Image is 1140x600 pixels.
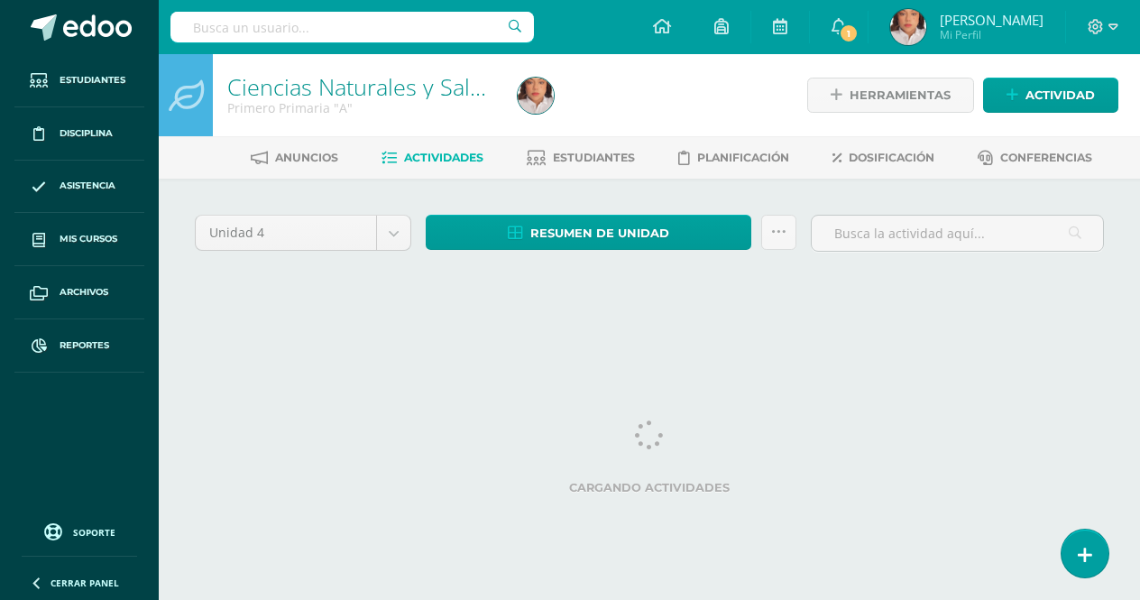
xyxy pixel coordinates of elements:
input: Busca la actividad aquí... [812,216,1103,251]
h1: Ciencias Naturales y Salud [227,74,496,99]
span: Cerrar panel [51,577,119,589]
span: Soporte [73,526,115,539]
a: Reportes [14,319,144,373]
span: Unidad 4 [209,216,363,250]
a: Estudiantes [527,143,635,172]
span: Reportes [60,338,109,353]
a: Conferencias [978,143,1092,172]
span: Resumen de unidad [530,217,669,250]
span: Mi Perfil [940,27,1043,42]
a: Actividades [382,143,483,172]
span: Herramientas [850,78,951,112]
span: Disciplina [60,126,113,141]
a: Planificación [678,143,789,172]
span: Estudiantes [553,151,635,164]
a: Mis cursos [14,213,144,266]
a: Herramientas [807,78,974,113]
span: Planificación [697,151,789,164]
img: cb9b46a7d0ec1fd89619bc2c7c27efb6.png [518,78,554,114]
span: Conferencias [1000,151,1092,164]
a: Archivos [14,266,144,319]
a: Estudiantes [14,54,144,107]
a: Actividad [983,78,1118,113]
span: 1 [839,23,859,43]
span: Archivos [60,285,108,300]
span: Actividades [404,151,483,164]
span: Anuncios [275,151,338,164]
span: Estudiantes [60,73,125,88]
img: cb9b46a7d0ec1fd89619bc2c7c27efb6.png [890,9,926,45]
span: Actividad [1025,78,1095,112]
a: Soporte [22,519,137,543]
a: Anuncios [251,143,338,172]
div: Primero Primaria 'A' [227,99,496,116]
a: Asistencia [14,161,144,214]
label: Cargando actividades [195,481,1104,494]
a: Disciplina [14,107,144,161]
span: [PERSON_NAME] [940,11,1043,29]
a: Ciencias Naturales y Salud [227,71,497,102]
a: Unidad 4 [196,216,410,250]
a: Dosificación [832,143,934,172]
span: Dosificación [849,151,934,164]
span: Asistencia [60,179,115,193]
span: Mis cursos [60,232,117,246]
input: Busca un usuario... [170,12,534,42]
a: Resumen de unidad [426,215,751,250]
